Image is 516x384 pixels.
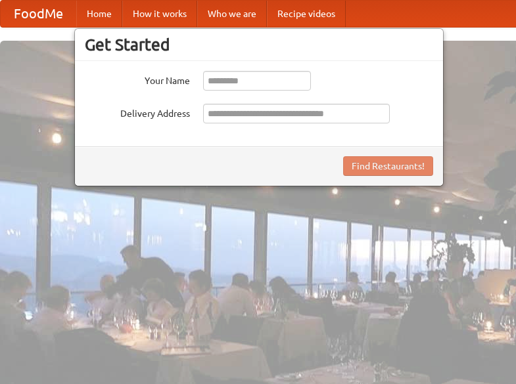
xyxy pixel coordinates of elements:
[76,1,122,27] a: Home
[197,1,267,27] a: Who we are
[267,1,346,27] a: Recipe videos
[85,104,190,120] label: Delivery Address
[85,71,190,87] label: Your Name
[122,1,197,27] a: How it works
[1,1,76,27] a: FoodMe
[343,156,433,176] button: Find Restaurants!
[85,35,433,54] h3: Get Started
